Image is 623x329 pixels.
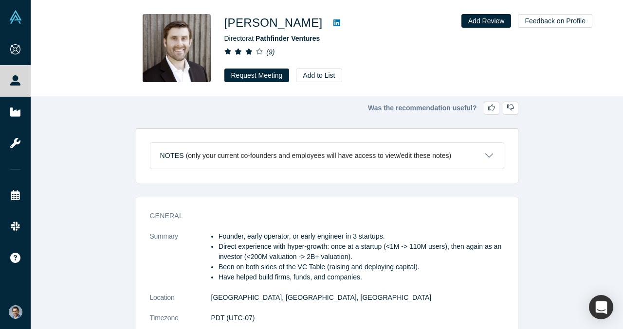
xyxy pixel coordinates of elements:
[461,14,512,28] button: Add Review
[9,10,22,24] img: Alchemist Vault Logo
[9,305,22,319] img: VP Singh's Account
[224,69,290,82] button: Request Meeting
[296,69,342,82] button: Add to List
[150,231,211,293] dt: Summary
[219,231,504,242] li: Founder, early operator, or early engineer in 3 startups.
[160,151,184,161] h3: Notes
[211,293,504,303] dd: [GEOGRAPHIC_DATA], [GEOGRAPHIC_DATA], [GEOGRAPHIC_DATA]
[186,152,452,160] p: (only your current co-founders and employees will have access to view/edit these notes)
[211,313,504,323] dd: PDT (UTC-07)
[150,143,504,169] button: Notes (only your current co-founders and employees will have access to view/edit these notes)
[219,262,504,272] li: Been on both sides of the VC Table (raising and deploying capital).
[224,35,320,42] span: Director at
[219,272,504,282] li: Have helped build firms, funds, and companies.
[266,48,275,56] i: ( 9 )
[150,293,211,313] dt: Location
[518,14,592,28] button: Feedback on Profile
[143,14,211,82] img: Todd H. Poole's Profile Image
[224,14,323,32] h1: [PERSON_NAME]
[136,102,518,115] div: Was the recommendation useful?
[256,35,320,42] a: Pathfinder Ventures
[150,211,491,221] h3: General
[219,242,504,262] li: Direct experience with hyper-growth: once at a startup (<1M -> 110M users), then again as an inve...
